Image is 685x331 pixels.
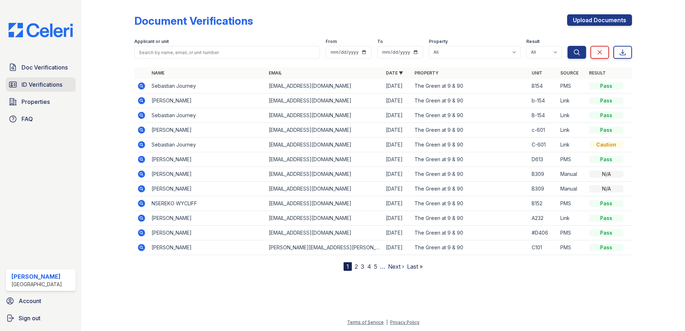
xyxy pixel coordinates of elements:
td: PMS [557,152,586,167]
div: | [386,320,388,325]
td: [PERSON_NAME] [149,182,266,196]
td: PMS [557,240,586,255]
div: Pass [589,229,623,236]
td: [DATE] [383,108,412,123]
td: [PERSON_NAME] [149,211,266,226]
td: The Green at 9 & 90 [412,211,529,226]
div: [PERSON_NAME] [11,272,62,281]
td: [EMAIL_ADDRESS][DOMAIN_NAME] [266,167,383,182]
td: The Green at 9 & 90 [412,196,529,211]
label: Applicant or unit [134,39,169,44]
td: PMS [557,226,586,240]
a: Doc Verifications [6,60,76,75]
a: Property [415,70,439,76]
input: Search by name, email, or unit number [134,46,320,59]
label: From [326,39,337,44]
td: [EMAIL_ADDRESS][DOMAIN_NAME] [266,93,383,108]
td: The Green at 9 & 90 [412,167,529,182]
td: PMS [557,196,586,211]
td: [EMAIL_ADDRESS][DOMAIN_NAME] [266,226,383,240]
a: ID Verifications [6,77,76,92]
img: CE_Logo_Blue-a8612792a0a2168367f1c8372b55b34899dd931a85d93a1a3d3e32e68fde9ad4.png [3,23,78,37]
td: c-601 [529,123,557,138]
td: [EMAIL_ADDRESS][DOMAIN_NAME] [266,152,383,167]
a: 4 [367,263,371,270]
td: Manual [557,182,586,196]
td: The Green at 9 & 90 [412,93,529,108]
td: Link [557,211,586,226]
td: [EMAIL_ADDRESS][DOMAIN_NAME] [266,123,383,138]
td: Link [557,138,586,152]
td: #D406 [529,226,557,240]
td: C-601 [529,138,557,152]
td: The Green at 9 & 90 [412,152,529,167]
td: The Green at 9 & 90 [412,240,529,255]
td: Link [557,123,586,138]
td: [PERSON_NAME][EMAIL_ADDRESS][PERSON_NAME][DOMAIN_NAME] [266,240,383,255]
div: Pass [589,82,623,90]
span: Sign out [19,314,40,322]
a: Account [3,294,78,308]
td: [PERSON_NAME] [149,226,266,240]
div: 1 [344,262,352,271]
a: Upload Documents [567,14,632,26]
td: [EMAIL_ADDRESS][DOMAIN_NAME] [266,138,383,152]
a: Last » [407,263,423,270]
td: The Green at 9 & 90 [412,138,529,152]
td: [DATE] [383,93,412,108]
a: Unit [532,70,542,76]
a: Name [152,70,164,76]
td: D613 [529,152,557,167]
td: [DATE] [383,226,412,240]
td: [PERSON_NAME] [149,167,266,182]
td: B-154 [529,108,557,123]
td: [EMAIL_ADDRESS][DOMAIN_NAME] [266,196,383,211]
td: [DATE] [383,79,412,93]
td: [PERSON_NAME] [149,240,266,255]
a: Source [560,70,579,76]
td: Manual [557,167,586,182]
div: Pass [589,244,623,251]
td: [EMAIL_ADDRESS][DOMAIN_NAME] [266,211,383,226]
div: N/A [589,171,623,178]
label: Property [429,39,448,44]
td: NSEREKO WYCLIFF [149,196,266,211]
label: To [377,39,383,44]
div: Pass [589,156,623,163]
td: The Green at 9 & 90 [412,79,529,93]
td: [DATE] [383,123,412,138]
a: Date ▼ [386,70,403,76]
label: Result [526,39,540,44]
td: Link [557,108,586,123]
a: Terms of Service [347,320,384,325]
span: FAQ [21,115,33,123]
td: Sebastian Journey [149,138,266,152]
div: Document Verifications [134,14,253,27]
td: [EMAIL_ADDRESS][DOMAIN_NAME] [266,182,383,196]
td: b-154 [529,93,557,108]
td: PMS [557,79,586,93]
td: [EMAIL_ADDRESS][DOMAIN_NAME] [266,79,383,93]
div: Pass [589,126,623,134]
a: Email [269,70,282,76]
td: Sebastian Journey [149,108,266,123]
a: Result [589,70,606,76]
td: [DATE] [383,152,412,167]
a: 5 [374,263,377,270]
td: [PERSON_NAME] [149,152,266,167]
div: Pass [589,97,623,104]
a: Next › [388,263,404,270]
span: Doc Verifications [21,63,68,72]
td: B152 [529,196,557,211]
td: [PERSON_NAME] [149,123,266,138]
span: ID Verifications [21,80,62,89]
td: [DATE] [383,211,412,226]
td: [EMAIL_ADDRESS][DOMAIN_NAME] [266,108,383,123]
a: 2 [355,263,358,270]
td: [DATE] [383,138,412,152]
div: N/A [589,185,623,192]
button: Sign out [3,311,78,325]
td: [PERSON_NAME] [149,93,266,108]
td: Link [557,93,586,108]
td: B309 [529,167,557,182]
